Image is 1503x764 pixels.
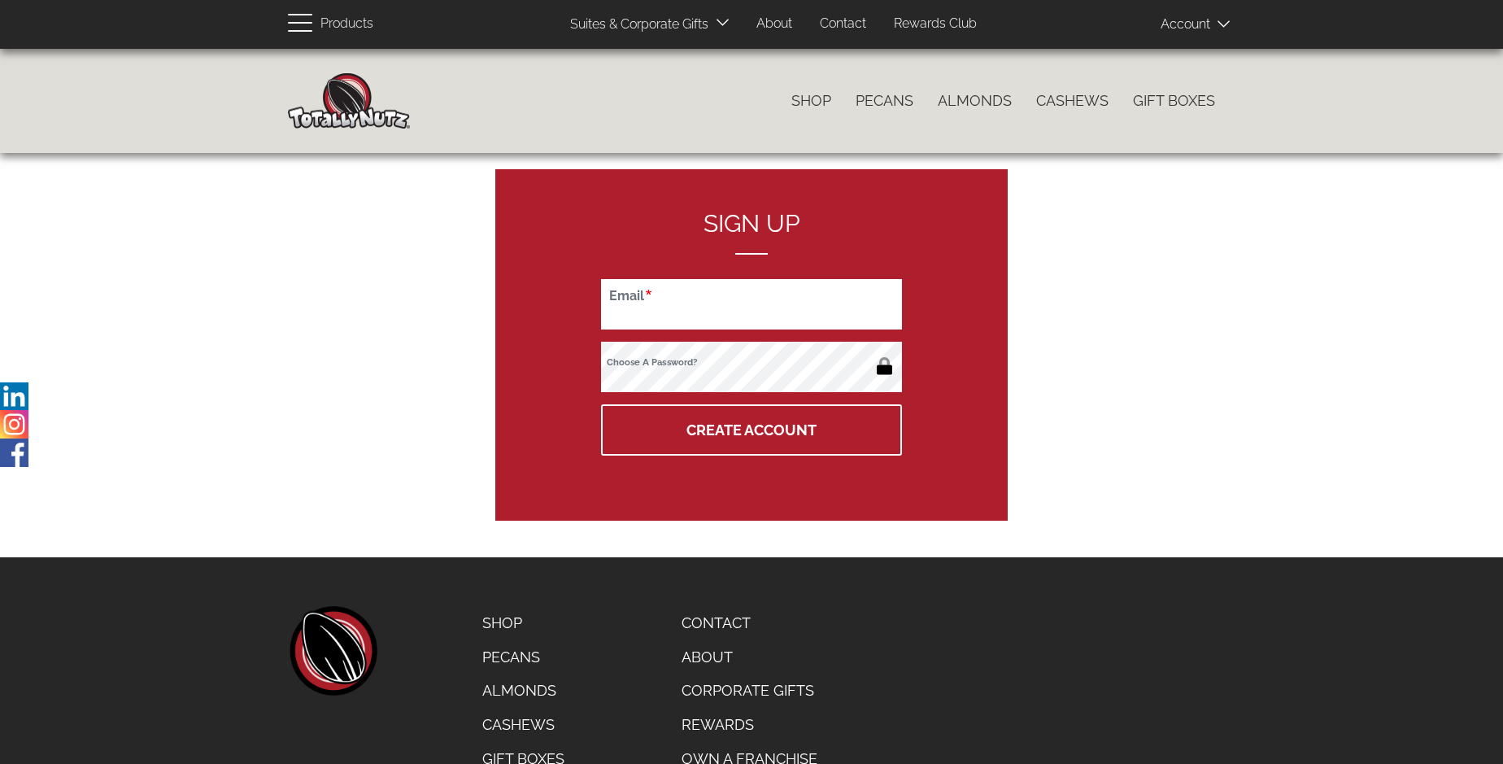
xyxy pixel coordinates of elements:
a: Rewards Club [882,8,989,40]
a: Gift Boxes [1121,84,1227,118]
a: home [288,606,377,696]
button: Create Account [601,404,902,456]
input: Email [601,279,902,330]
a: Pecans [843,84,926,118]
a: Suites & Corporate Gifts [558,9,713,41]
h2: Sign up [601,210,902,255]
a: Contact [808,8,878,40]
a: Cashews [470,708,577,742]
a: About [744,8,804,40]
a: Shop [779,84,843,118]
span: Products [320,12,373,36]
a: Almonds [470,674,577,708]
a: Pecans [470,640,577,675]
img: Home [288,73,410,129]
a: Cashews [1024,84,1121,118]
a: Corporate Gifts [669,674,830,708]
a: About [669,640,830,675]
a: Shop [470,606,577,640]
a: Contact [669,606,830,640]
a: Almonds [926,84,1024,118]
a: Rewards [669,708,830,742]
